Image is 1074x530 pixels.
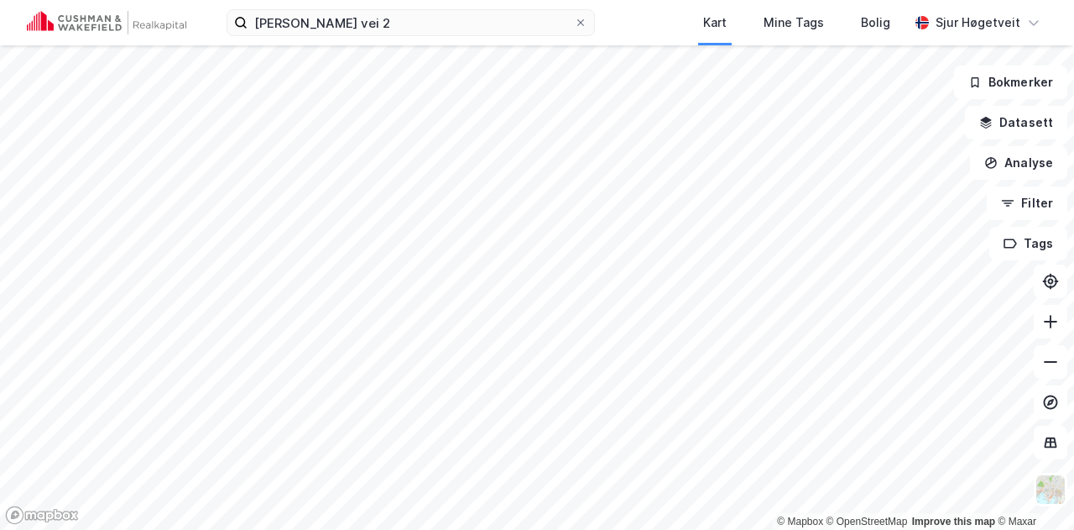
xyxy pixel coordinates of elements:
[936,13,1020,33] div: Sjur Høgetveit
[990,449,1074,530] iframe: Chat Widget
[27,11,186,34] img: cushman-wakefield-realkapital-logo.202ea83816669bd177139c58696a8fa1.svg
[912,516,995,527] a: Improve this map
[987,186,1067,220] button: Filter
[954,66,1067,99] button: Bokmerker
[970,146,1067,180] button: Analyse
[703,13,727,33] div: Kart
[989,227,1067,260] button: Tags
[826,516,908,527] a: OpenStreetMap
[5,506,79,525] a: Mapbox homepage
[764,13,824,33] div: Mine Tags
[990,449,1074,530] div: Kontrollprogram for chat
[861,13,890,33] div: Bolig
[777,516,823,527] a: Mapbox
[248,10,574,35] input: Søk på adresse, matrikkel, gårdeiere, leietakere eller personer
[965,106,1067,139] button: Datasett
